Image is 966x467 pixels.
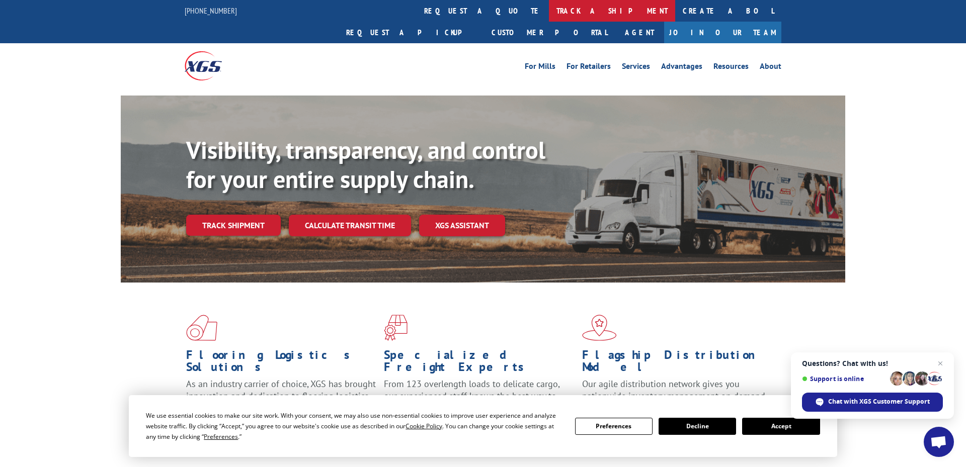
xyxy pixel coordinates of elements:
a: Calculate transit time [289,215,411,236]
h1: Flagship Distribution Model [582,349,772,378]
a: For Retailers [567,62,611,73]
h1: Specialized Freight Experts [384,349,574,378]
a: Join Our Team [664,22,781,43]
img: xgs-icon-focused-on-flooring-red [384,315,408,341]
div: Cookie Consent Prompt [129,395,837,457]
p: From 123 overlength loads to delicate cargo, our experienced staff knows the best way to move you... [384,378,574,423]
h1: Flooring Logistics Solutions [186,349,376,378]
a: For Mills [525,62,555,73]
a: [PHONE_NUMBER] [185,6,237,16]
img: xgs-icon-flagship-distribution-model-red [582,315,617,341]
a: Resources [713,62,749,73]
span: Questions? Chat with us! [802,359,943,367]
button: Accept [742,418,820,435]
b: Visibility, transparency, and control for your entire supply chain. [186,134,545,195]
a: Customer Portal [484,22,615,43]
span: Support is online [802,375,887,383]
a: Services [622,62,650,73]
span: Our agile distribution network gives you nationwide inventory management on demand. [582,378,767,402]
a: Open chat [924,427,954,457]
span: Preferences [204,432,238,441]
div: We use essential cookies to make our site work. With your consent, we may also use non-essential ... [146,410,562,442]
button: Preferences [575,418,653,435]
span: Chat with XGS Customer Support [828,397,930,406]
span: As an industry carrier of choice, XGS has brought innovation and dedication to flooring logistics... [186,378,376,414]
a: Track shipment [186,215,281,236]
span: Chat with XGS Customer Support [802,393,943,412]
span: Cookie Policy [406,422,442,430]
a: About [760,62,781,73]
a: XGS ASSISTANT [419,215,505,236]
a: Request a pickup [339,22,484,43]
a: Advantages [661,62,702,73]
button: Decline [659,418,736,435]
a: Agent [615,22,664,43]
img: xgs-icon-total-supply-chain-intelligence-red [186,315,217,341]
